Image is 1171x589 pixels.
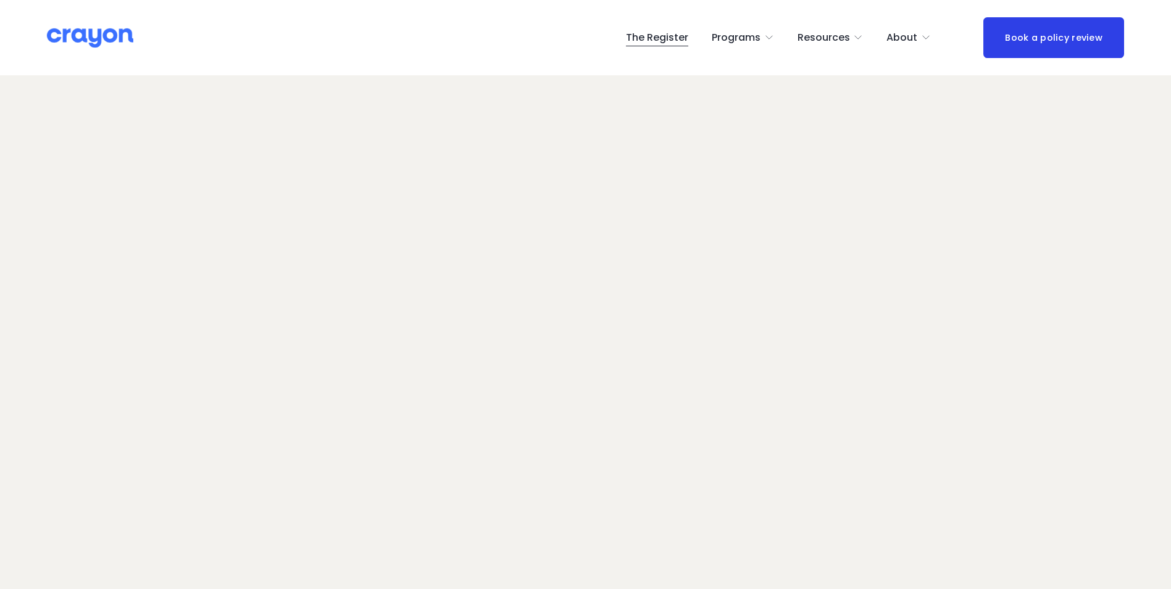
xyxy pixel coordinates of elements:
a: folder dropdown [712,28,774,48]
img: Crayon [47,27,133,49]
a: folder dropdown [886,28,931,48]
span: Programs [712,29,761,47]
a: folder dropdown [798,28,864,48]
a: Book a policy review [983,17,1124,57]
span: About [886,29,917,47]
a: The Register [626,28,688,48]
iframe: Tidio Chat [1107,509,1165,567]
span: Resources [798,29,850,47]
